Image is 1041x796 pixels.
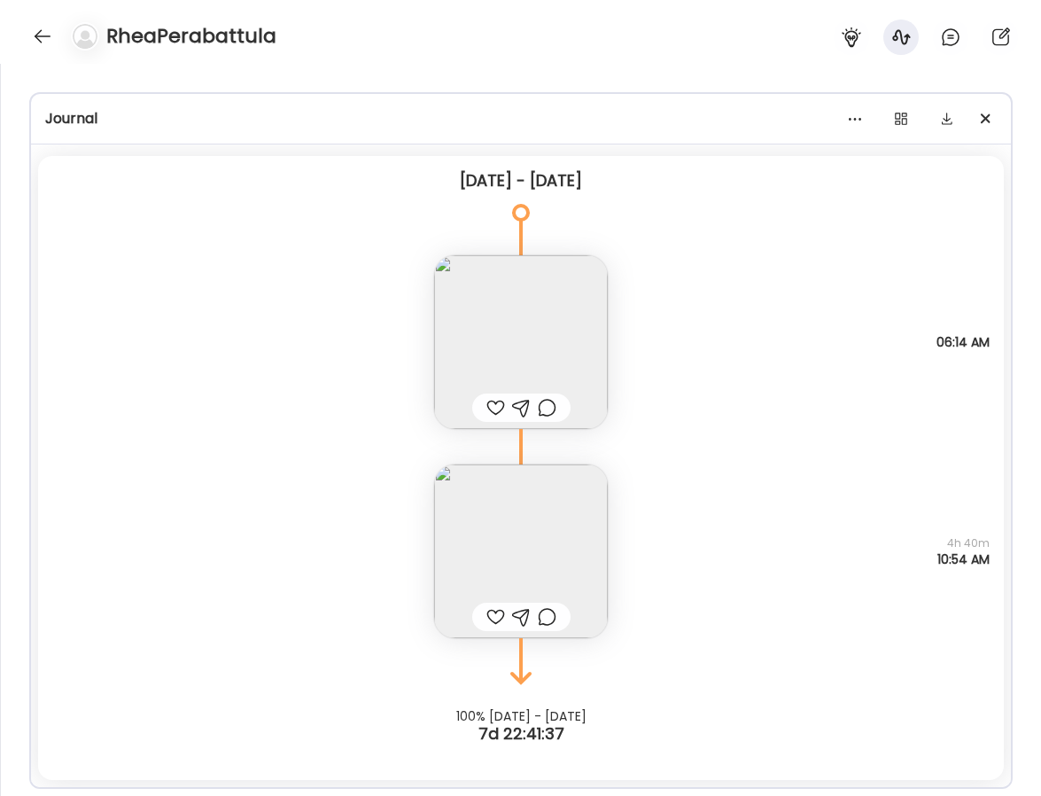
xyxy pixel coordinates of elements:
[45,108,997,129] div: Journal
[434,255,608,429] img: images%2FP9f7EP9xGmRcKi1V5qVRo1nBJfa2%2FeYokJnnsQzN7OAAHW2Lz%2Fb3kyS5K2Tf9Ddnpqw5ID_240
[237,723,804,745] div: 7d 22:41:37
[937,551,990,567] span: 10:54 AM
[73,24,97,49] img: bg-avatar-default.svg
[106,22,276,51] h4: RheaPerabattula
[937,535,990,551] span: 4h 40m
[237,709,804,723] div: 100% [DATE] - [DATE]
[936,334,990,350] span: 06:14 AM
[52,170,990,191] div: [DATE] - [DATE]
[434,464,608,638] img: images%2FP9f7EP9xGmRcKi1V5qVRo1nBJfa2%2FaBusM81PiK8rjh7QEFEa%2FXODW2dZZ7kUebmE5ZkB0_240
